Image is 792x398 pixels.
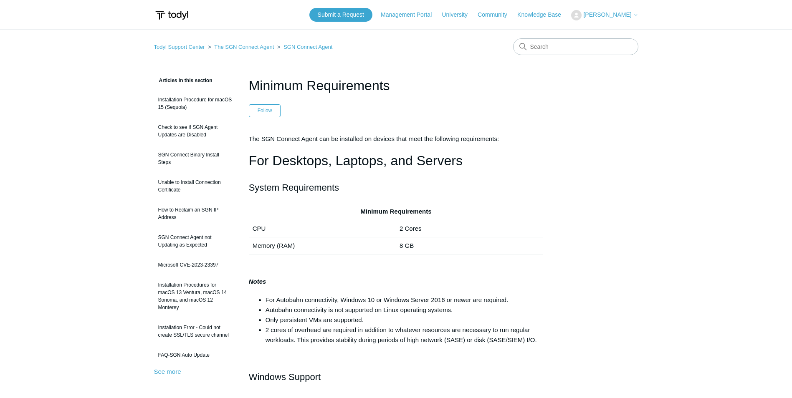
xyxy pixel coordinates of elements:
a: Community [478,10,516,19]
a: Submit a Request [309,8,372,22]
span: System Requirements [249,182,339,193]
a: SGN Connect Binary Install Steps [154,147,236,170]
td: CPU [249,220,396,237]
a: The SGN Connect Agent [214,44,274,50]
span: The SGN Connect Agent can be installed on devices that meet the following requirements: [249,135,499,142]
li: Only persistent VMs are supported. [266,315,544,325]
a: Management Portal [381,10,440,19]
a: University [442,10,476,19]
a: Unable to Install Connection Certificate [154,174,236,198]
a: Installation Procedure for macOS 15 (Sequoia) [154,92,236,115]
button: [PERSON_NAME] [571,10,638,20]
input: Search [513,38,638,55]
span: For Desktops, Laptops, and Servers [249,153,463,168]
td: 2 Cores [396,220,543,237]
li: Todyl Support Center [154,44,207,50]
img: Todyl Support Center Help Center home page [154,8,190,23]
h1: Minimum Requirements [249,76,544,96]
button: Follow Article [249,104,281,117]
li: The SGN Connect Agent [206,44,276,50]
a: Microsoft CVE-2023-23397 [154,257,236,273]
a: How to Reclaim an SGN IP Address [154,202,236,225]
td: Memory (RAM) [249,237,396,254]
span: [PERSON_NAME] [583,11,631,18]
a: Check to see if SGN Agent Updates are Disabled [154,119,236,143]
li: Autobahn connectivity is not supported on Linux operating systems. [266,305,544,315]
li: SGN Connect Agent [276,44,332,50]
strong: Minimum Requirements [360,208,431,215]
a: Installation Procedures for macOS 13 Ventura, macOS 14 Sonoma, and macOS 12 Monterey [154,277,236,315]
a: FAQ-SGN Auto Update [154,347,236,363]
strong: Notes [249,278,266,285]
span: Articles in this section [154,78,213,83]
a: See more [154,368,181,375]
a: Installation Error - Could not create SSL/TLS secure channel [154,320,236,343]
td: 8 GB [396,237,543,254]
a: SGN Connect Agent not Updating as Expected [154,229,236,253]
a: SGN Connect Agent [283,44,332,50]
span: Windows Support [249,372,321,382]
a: Knowledge Base [517,10,569,19]
li: 2 cores of overhead are required in addition to whatever resources are necessary to run regular w... [266,325,544,345]
li: For Autobahn connectivity, Windows 10 or Windows Server 2016 or newer are required. [266,295,544,305]
a: Todyl Support Center [154,44,205,50]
